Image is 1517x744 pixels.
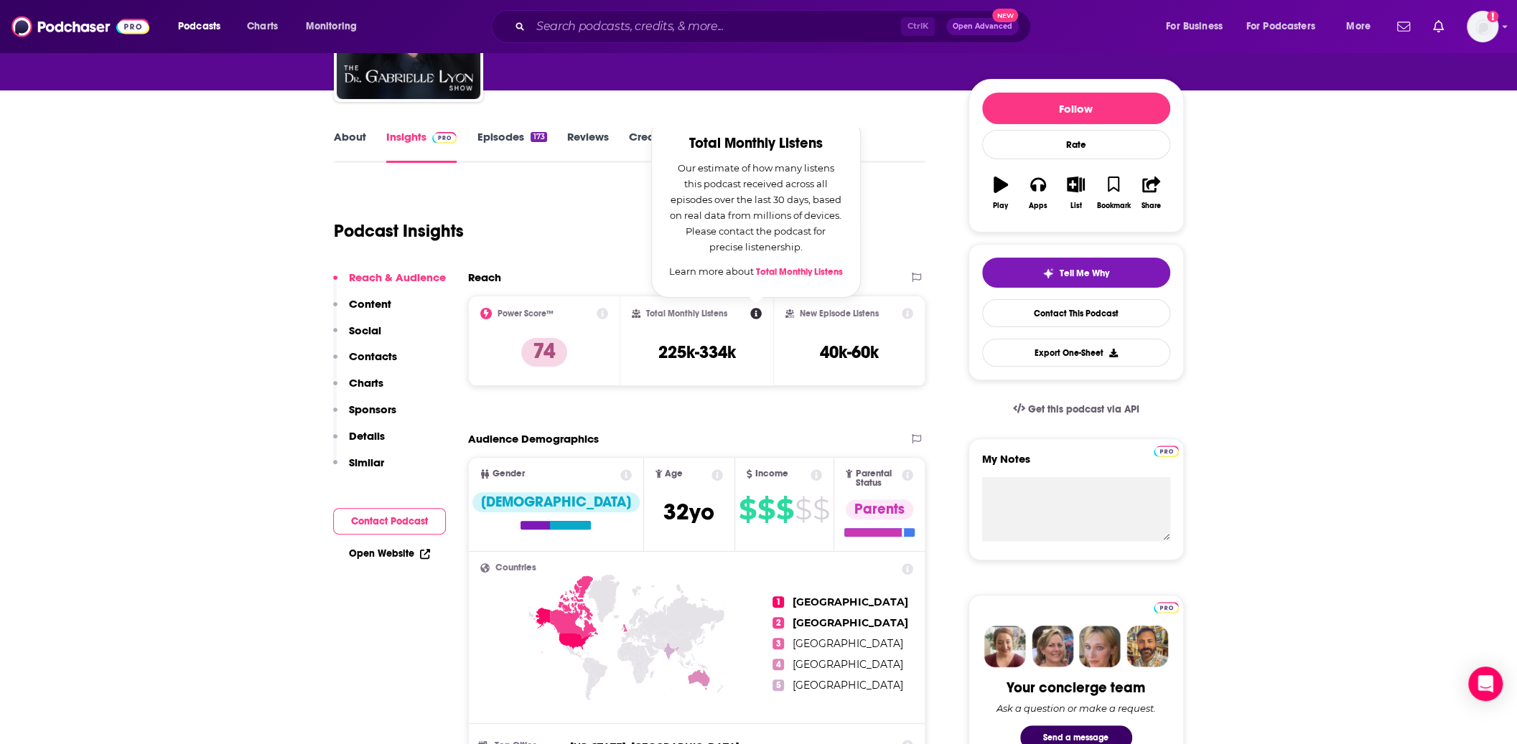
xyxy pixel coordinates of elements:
span: Get this podcast via API [1027,403,1139,415]
span: $ [757,498,775,521]
a: Reviews [567,130,609,163]
a: Contact This Podcast [982,299,1170,327]
input: Search podcasts, credits, & more... [531,15,901,38]
button: Details [333,429,385,456]
button: Charts [333,376,383,402]
p: 74 [521,338,567,367]
img: Sydney Profile [984,626,1026,667]
span: 2 [772,617,784,628]
a: Charts [238,15,286,38]
div: Share [1142,202,1161,210]
h2: Total Monthly Listens [646,309,727,319]
a: Episodes173 [477,130,546,163]
button: Social [333,324,381,350]
label: My Notes [982,452,1170,477]
span: Income [755,469,788,479]
img: Jon Profile [1126,626,1168,667]
span: $ [739,498,756,521]
div: Search podcasts, credits, & more... [505,10,1045,43]
h3: 40k-60k [820,342,879,363]
button: Share [1132,167,1170,219]
span: For Business [1166,17,1223,37]
img: tell me why sparkle [1042,268,1054,279]
div: Your concierge team [1007,679,1145,697]
h2: New Episode Listens [800,309,879,319]
span: [GEOGRAPHIC_DATA] [793,637,902,650]
button: Bookmark [1095,167,1132,219]
span: [GEOGRAPHIC_DATA] [793,616,907,629]
button: Show profile menu [1467,11,1498,42]
a: Show notifications dropdown [1427,14,1450,39]
span: Ctrl K [901,17,935,36]
p: Charts [349,376,383,390]
span: For Podcasters [1246,17,1315,37]
h1: Podcast Insights [334,220,464,242]
button: Reach & Audience [333,270,446,297]
span: New [992,9,1018,22]
div: List [1070,202,1082,210]
span: Age [665,469,683,479]
span: Charts [247,17,278,37]
div: Parents [846,499,913,519]
a: Pro website [1154,600,1179,613]
span: Countries [495,563,536,573]
button: Content [333,297,391,324]
button: Sponsors [333,402,396,429]
a: Show notifications dropdown [1391,14,1416,39]
div: Rate [982,130,1170,159]
button: Contacts [333,349,397,376]
button: List [1057,167,1094,219]
img: Podchaser Pro [432,132,457,143]
span: $ [776,498,793,521]
div: Open Intercom Messenger [1468,667,1503,701]
span: Open Advanced [953,23,1012,30]
button: open menu [1336,15,1388,38]
h2: Reach [468,270,501,284]
button: Similar [333,456,384,482]
button: Follow [982,93,1170,124]
span: Monitoring [306,17,357,37]
p: Details [349,429,385,443]
p: Learn more about [669,263,843,280]
p: Contacts [349,349,397,363]
p: Reach & Audience [349,270,446,284]
button: Open AdvancedNew [946,18,1019,35]
span: Podcasts [178,17,220,37]
p: Content [349,297,391,311]
a: Total Monthly Listens [756,266,843,278]
span: More [1346,17,1371,37]
button: Contact Podcast [333,508,446,535]
button: open menu [1237,15,1336,38]
h2: Audience Demographics [468,432,599,446]
span: Tell Me Why [1060,268,1109,279]
span: Gender [493,469,525,479]
div: Play [993,202,1008,210]
span: 5 [772,679,784,691]
button: Play [982,167,1019,219]
a: Get this podcast via API [1002,392,1151,427]
span: [GEOGRAPHIC_DATA] [793,679,902,692]
div: [DEMOGRAPHIC_DATA] [472,492,640,512]
span: Logged in as Ashley_Beenen [1467,11,1498,42]
h3: 225k-334k [658,342,735,363]
h2: Power Score™ [498,309,554,319]
h2: Total Monthly Listens [669,136,843,151]
p: Sponsors [349,402,396,416]
p: Our estimate of how many listens this podcast received across all episodes over the last 30 days,... [669,160,843,255]
span: [GEOGRAPHIC_DATA] [793,595,907,608]
button: open menu [168,15,239,38]
img: Podchaser - Follow, Share and Rate Podcasts [11,13,149,40]
span: 3 [772,638,784,649]
span: $ [813,498,829,521]
button: open menu [1156,15,1241,38]
span: 4 [772,659,784,670]
a: About [334,130,366,163]
img: Podchaser Pro [1154,602,1179,613]
a: Credits50 [629,130,687,163]
div: Ask a question or make a request. [996,702,1156,714]
img: Barbara Profile [1032,626,1073,667]
span: Parental Status [855,469,900,488]
div: Apps [1029,202,1047,210]
button: tell me why sparkleTell Me Why [982,258,1170,288]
